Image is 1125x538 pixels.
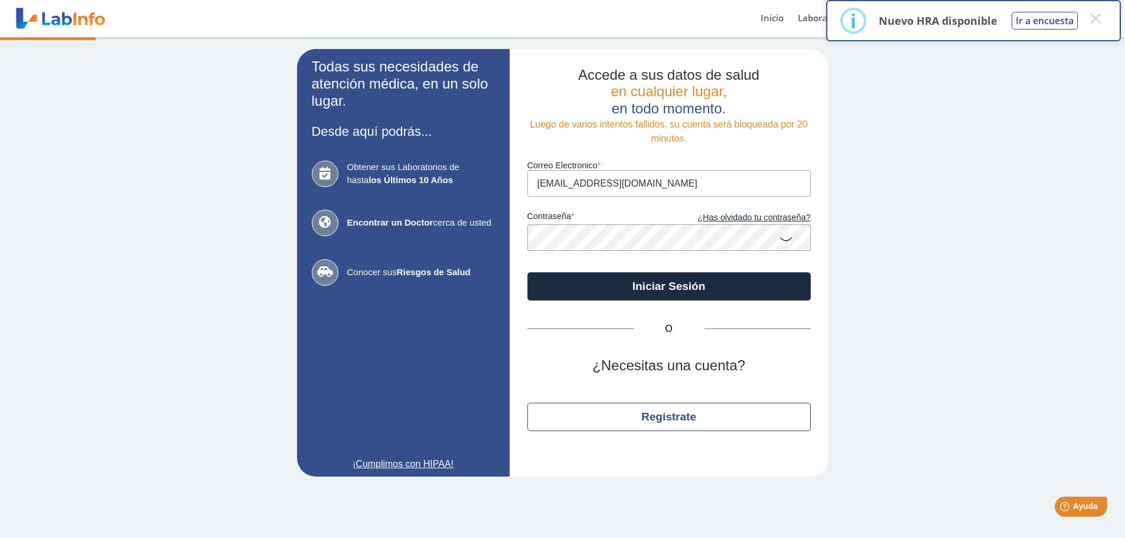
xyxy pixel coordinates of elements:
h2: ¿Necesitas una cuenta? [527,357,811,374]
span: Obtener sus Laboratorios de hasta [347,161,495,187]
span: en todo momento. [612,100,726,116]
span: Accede a sus datos de salud [578,67,759,83]
span: cerca de usted [347,216,495,230]
span: Luego de varios intentos fallidos, su cuenta será bloqueada por 20 minutos. [530,119,807,144]
a: ¡Cumplimos con HIPAA! [312,457,495,471]
h3: Desde aquí podrás... [312,124,495,139]
span: Conocer sus [347,266,495,279]
span: O [634,322,705,336]
label: contraseña [527,211,669,224]
h2: Todas sus necesidades de atención médica, en un solo lugar. [312,58,495,109]
a: ¿Has olvidado tu contraseña? [669,211,811,224]
div: i [850,10,856,31]
button: Iniciar Sesión [527,272,811,301]
button: Ir a encuesta [1012,12,1078,30]
iframe: Help widget launcher [1020,492,1112,525]
label: Correo Electronico [527,161,811,170]
b: Riesgos de Salud [397,267,471,277]
b: los Últimos 10 Años [369,175,453,185]
p: Nuevo HRA disponible [879,14,997,28]
b: Encontrar un Doctor [347,217,433,227]
button: Close this dialog [1085,8,1106,29]
button: Regístrate [527,403,811,431]
span: en cualquier lugar, [611,83,726,99]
